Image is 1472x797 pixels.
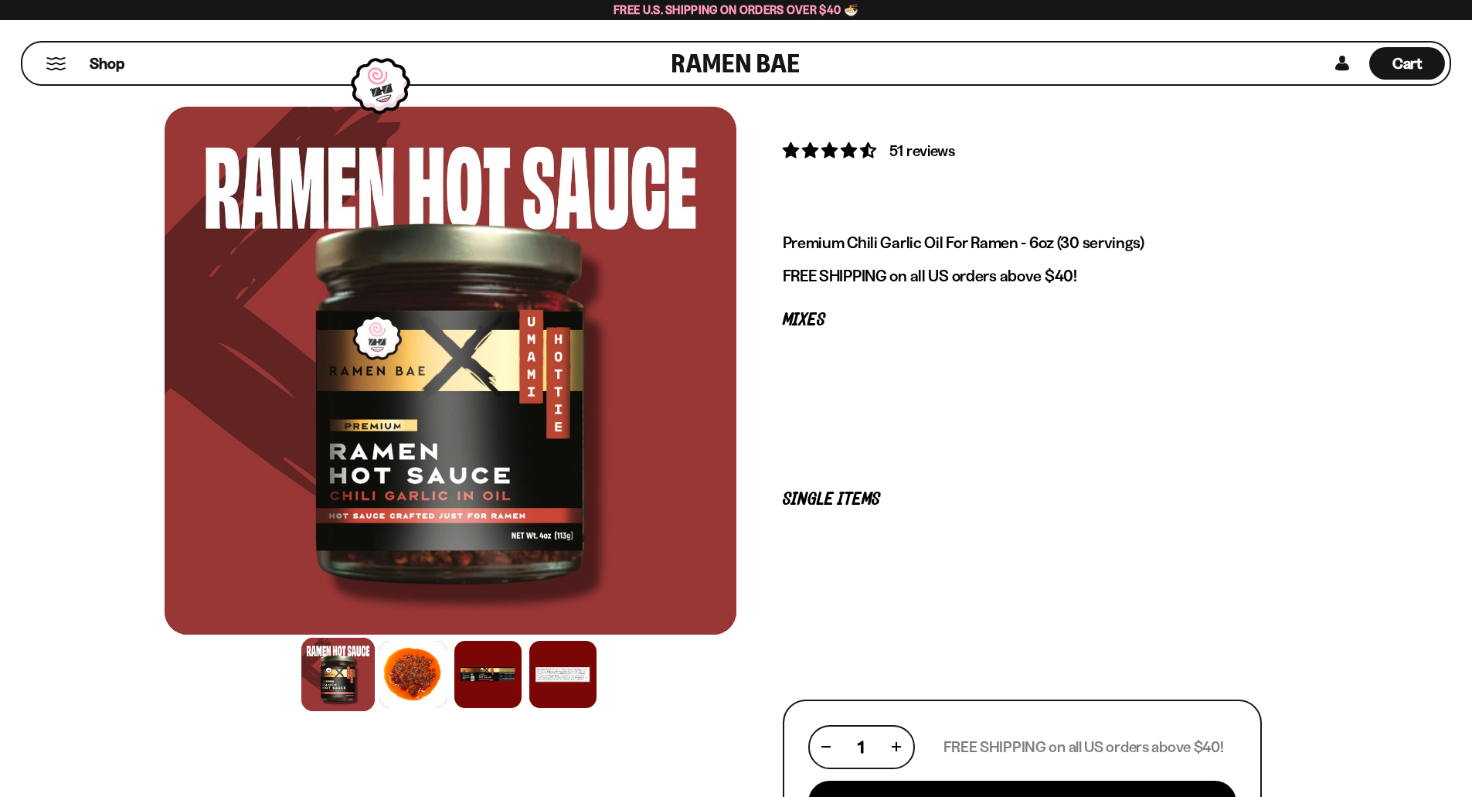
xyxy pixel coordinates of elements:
span: Cart [1392,54,1423,73]
p: Single Items [783,492,1262,507]
p: FREE SHIPPING on all US orders above $40! [943,737,1223,757]
a: Cart [1369,43,1445,84]
span: 1 [858,737,864,757]
span: Shop [90,53,124,74]
button: Mobile Menu Trigger [46,57,66,70]
p: Mixes [783,313,1262,328]
span: 4.71 stars [783,141,879,160]
span: Free U.S. Shipping on Orders over $40 🍜 [614,2,858,17]
p: FREE SHIPPING on all US orders above $40! [783,266,1262,286]
span: 51 reviews [889,141,955,160]
a: Shop [90,47,124,80]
